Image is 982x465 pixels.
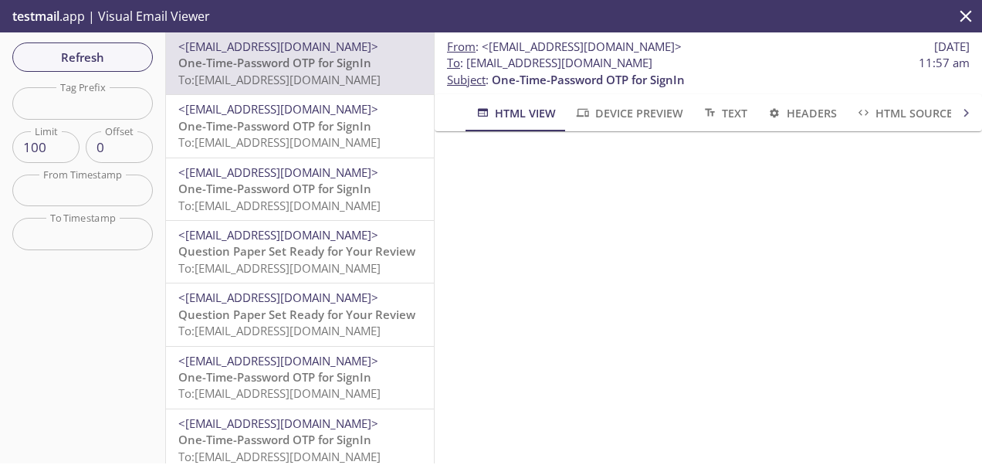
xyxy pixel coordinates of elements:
[919,55,970,71] span: 11:57 am
[178,72,381,87] span: To: [EMAIL_ADDRESS][DOMAIN_NAME]
[178,385,381,401] span: To: [EMAIL_ADDRESS][DOMAIN_NAME]
[178,416,378,431] span: <[EMAIL_ADDRESS][DOMAIN_NAME]>
[166,221,434,283] div: <[EMAIL_ADDRESS][DOMAIN_NAME]>Question Paper Set Ready for Your ReviewTo:[EMAIL_ADDRESS][DOMAIN_N...
[166,283,434,345] div: <[EMAIL_ADDRESS][DOMAIN_NAME]>Question Paper Set Ready for Your ReviewTo:[EMAIL_ADDRESS][DOMAIN_N...
[178,323,381,338] span: To: [EMAIL_ADDRESS][DOMAIN_NAME]
[855,104,953,123] span: HTML Source
[178,39,378,54] span: <[EMAIL_ADDRESS][DOMAIN_NAME]>
[447,55,460,70] span: To
[482,39,682,54] span: <[EMAIL_ADDRESS][DOMAIN_NAME]>
[166,158,434,220] div: <[EMAIL_ADDRESS][DOMAIN_NAME]>One-Time-Password OTP for SignInTo:[EMAIL_ADDRESS][DOMAIN_NAME]
[178,227,378,243] span: <[EMAIL_ADDRESS][DOMAIN_NAME]>
[492,72,685,87] span: One-Time-Password OTP for SignIn
[934,39,970,55] span: [DATE]
[178,198,381,213] span: To: [EMAIL_ADDRESS][DOMAIN_NAME]
[166,95,434,157] div: <[EMAIL_ADDRESS][DOMAIN_NAME]>One-Time-Password OTP for SignInTo:[EMAIL_ADDRESS][DOMAIN_NAME]
[178,118,371,134] span: One-Time-Password OTP for SignIn
[166,32,434,94] div: <[EMAIL_ADDRESS][DOMAIN_NAME]>One-Time-Password OTP for SignInTo:[EMAIL_ADDRESS][DOMAIN_NAME]
[447,39,682,55] span: :
[178,134,381,150] span: To: [EMAIL_ADDRESS][DOMAIN_NAME]
[178,101,378,117] span: <[EMAIL_ADDRESS][DOMAIN_NAME]>
[178,55,371,70] span: One-Time-Password OTP for SignIn
[447,55,652,71] span: : [EMAIL_ADDRESS][DOMAIN_NAME]
[447,72,486,87] span: Subject
[766,104,836,123] span: Headers
[178,353,378,368] span: <[EMAIL_ADDRESS][DOMAIN_NAME]>
[178,290,378,305] span: <[EMAIL_ADDRESS][DOMAIN_NAME]>
[178,307,415,322] span: Question Paper Set Ready for Your Review
[12,8,59,25] span: testmail
[475,104,556,123] span: HTML View
[447,55,970,88] p: :
[178,243,415,259] span: Question Paper Set Ready for Your Review
[574,104,682,123] span: Device Preview
[447,39,476,54] span: From
[12,42,153,72] button: Refresh
[25,47,141,67] span: Refresh
[702,104,747,123] span: Text
[178,260,381,276] span: To: [EMAIL_ADDRESS][DOMAIN_NAME]
[166,347,434,409] div: <[EMAIL_ADDRESS][DOMAIN_NAME]>One-Time-Password OTP for SignInTo:[EMAIL_ADDRESS][DOMAIN_NAME]
[178,449,381,464] span: To: [EMAIL_ADDRESS][DOMAIN_NAME]
[178,369,371,385] span: One-Time-Password OTP for SignIn
[178,165,378,180] span: <[EMAIL_ADDRESS][DOMAIN_NAME]>
[178,181,371,196] span: One-Time-Password OTP for SignIn
[178,432,371,447] span: One-Time-Password OTP for SignIn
